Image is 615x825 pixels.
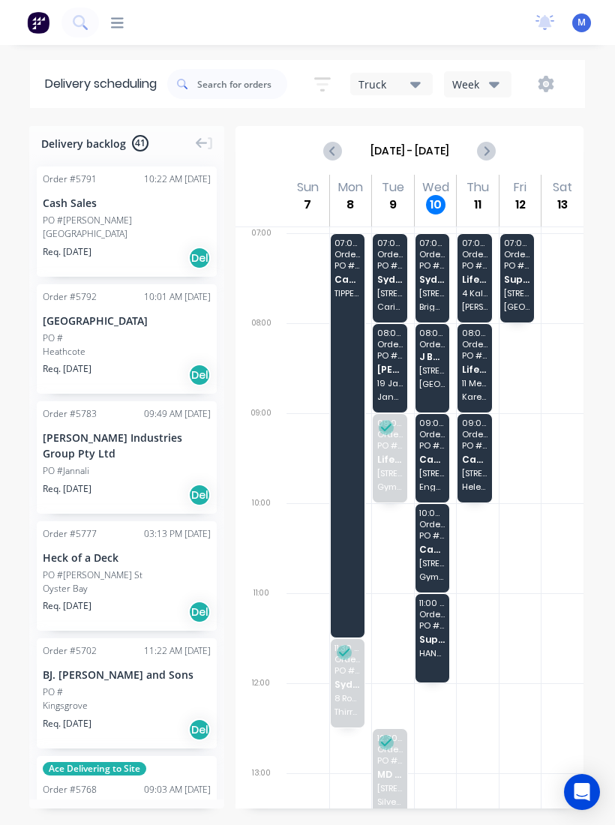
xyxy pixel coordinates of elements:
[462,430,487,439] span: Order # 5766
[462,261,487,270] span: PO # #1204
[426,195,445,214] div: 10
[377,302,403,311] span: Caringbah South
[43,331,63,345] div: PO #
[144,172,211,186] div: 10:22 AM [DATE]
[377,482,403,491] span: Gymea
[462,392,487,401] span: Kareela
[468,195,487,214] div: 11
[43,582,211,595] div: Oyster Bay
[43,313,211,328] div: [GEOGRAPHIC_DATA]
[462,482,487,491] span: Helensburgh
[419,454,445,464] span: Cash Sales
[377,745,403,754] span: Order # 5652
[340,195,360,214] div: 8
[144,290,211,304] div: 10:01 AM [DATE]
[334,655,360,664] span: Order # 5203
[43,482,91,496] span: Req. [DATE]
[504,274,529,284] span: Supplier Pick Ups
[43,527,97,541] div: Order # 5777
[377,769,403,779] span: MD Roofing NSW Pty Ltd
[419,340,445,349] span: Order # 5745
[377,454,403,464] span: Life Outdoors Pty Ltd
[377,469,403,478] span: [STREET_ADDRESS][PERSON_NAME]
[235,406,286,496] div: 09:00
[377,289,403,298] span: [STREET_ADDRESS]
[43,195,211,211] div: Cash Sales
[462,441,487,450] span: PO # [PERSON_NAME] Constructions
[419,482,445,491] span: Engadine
[422,180,449,195] div: Wed
[144,783,211,796] div: 09:03 AM [DATE]
[419,544,445,554] span: Cash Sales
[43,227,211,241] div: [GEOGRAPHIC_DATA]
[132,135,148,151] span: 41
[419,274,445,284] span: Sydney Cantilever Group Pty Ltd
[144,644,211,658] div: 11:22 AM [DATE]
[43,172,97,186] div: Order # 5791
[504,302,529,311] span: [GEOGRAPHIC_DATA]
[462,454,487,464] span: Cash Sales
[298,195,317,214] div: 7
[144,527,211,541] div: 03:13 PM [DATE]
[358,76,415,92] div: Truck
[188,601,211,623] div: Del
[43,667,211,682] div: BJ. [PERSON_NAME] and Sons
[350,73,433,95] button: Truck
[419,598,445,607] span: 11:00 - 12:00
[338,180,363,195] div: Mon
[377,238,403,247] span: 07:00 - 08:00
[377,328,403,337] span: 08:00 - 09:00
[43,699,211,712] div: Kingsgrove
[377,441,403,450] span: PO # 1190
[377,274,403,284] span: Sydney Cantilever Group Pty Ltd
[462,379,487,388] span: 11 Mercedes Pl
[419,302,445,311] span: Brighton [PERSON_NAME]
[197,69,287,99] input: Search for orders
[43,290,97,304] div: Order # 5792
[235,676,286,766] div: 12:00
[377,379,403,388] span: 19 Jannali Cres
[462,328,487,337] span: 08:00 - 09:00
[377,340,403,349] span: Order # 5739
[466,180,489,195] div: Thu
[41,136,126,151] span: Delivery backlog
[419,572,445,581] span: Gymea Bay
[334,250,360,259] span: Order # 4248
[462,340,487,349] span: Order # 5748
[43,245,91,259] span: Req. [DATE]
[419,379,445,388] span: [GEOGRAPHIC_DATA]
[334,238,360,247] span: 07:00 - 11:30
[419,441,445,450] span: PO # [PERSON_NAME]
[30,60,167,108] div: Delivery scheduling
[462,351,487,360] span: PO # #1194
[334,694,360,703] span: 8 Robinsville Cres
[419,520,445,529] span: Order # 5757
[553,180,572,195] div: Sat
[297,180,319,195] div: Sun
[235,496,286,586] div: 10:00
[43,550,211,565] div: Heck of a Deck
[43,362,91,376] span: Req. [DATE]
[377,756,403,765] span: PO # AS531
[419,261,445,270] span: PO # 61
[334,707,360,716] span: Thirroul
[504,289,529,298] span: [STREET_ADDRESS][PERSON_NAME]
[377,733,403,742] span: 12:30 - 13:30
[377,261,403,270] span: PO # 60
[43,214,132,227] div: PO #[PERSON_NAME]
[419,559,445,568] span: [STREET_ADDRESS]
[577,16,586,29] span: M
[382,180,404,195] div: Tue
[235,586,286,676] div: 11:00
[419,649,445,658] span: HANDYMAN TIMBER
[43,430,211,461] div: [PERSON_NAME] Industries Group Pty Ltd
[504,238,529,247] span: 07:00 - 08:00
[419,250,445,259] span: Order # 5687
[43,783,97,796] div: Order # 5768
[235,226,286,316] div: 07:00
[334,666,360,675] span: PO # 57
[514,180,526,195] div: Fri
[43,644,97,658] div: Order # 5702
[334,289,360,298] span: TIPPERLAND
[462,302,487,311] span: [PERSON_NAME]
